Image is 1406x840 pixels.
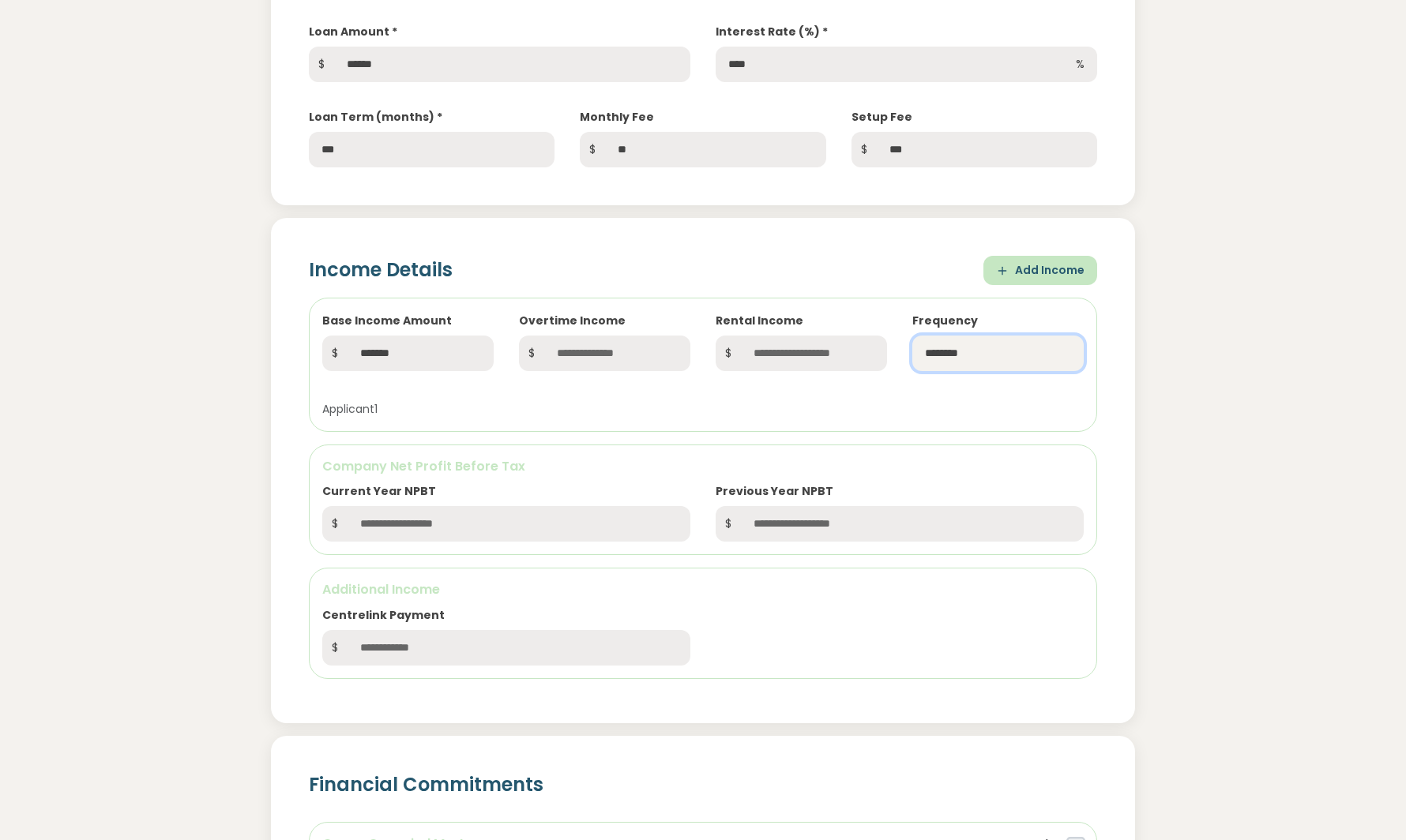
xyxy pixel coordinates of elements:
[519,313,626,329] label: Overtime Income
[322,336,348,371] span: $
[716,506,741,542] span: $
[580,132,605,167] span: $
[322,401,378,417] small: Applicant 1
[322,607,445,624] label: Centrelink Payment
[912,313,978,329] label: Frequency
[1063,47,1097,82] span: %
[983,256,1097,285] button: Add Income
[580,109,654,126] label: Monthly Fee
[309,774,1098,797] h2: Financial Commitments
[716,24,828,40] label: Interest Rate (%) *
[519,336,544,371] span: $
[322,458,1085,475] h6: Company Net Profit Before Tax
[716,483,833,500] label: Previous Year NPBT
[309,47,334,82] span: $
[322,630,348,666] span: $
[309,109,442,126] label: Loan Term (months) *
[716,313,803,329] label: Rental Income
[322,483,436,500] label: Current Year NPBT
[322,581,1085,598] h6: Additional Income
[1327,764,1406,840] iframe: Chat Widget
[851,109,912,126] label: Setup Fee
[322,506,348,542] span: $
[309,259,453,282] h2: Income Details
[309,24,397,40] label: Loan Amount *
[322,313,452,329] label: Base Income Amount
[851,132,877,167] span: $
[716,336,741,371] span: $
